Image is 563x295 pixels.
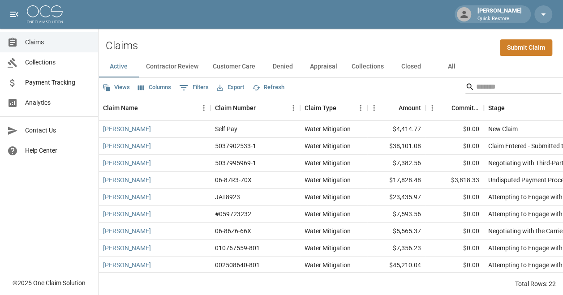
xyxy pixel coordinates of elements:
a: [PERSON_NAME] [103,141,151,150]
div: Water Mitigation [305,244,351,252]
div: Stage [488,95,505,120]
div: Claim Name [99,95,211,120]
div: [PERSON_NAME] [474,6,525,22]
div: 06-86Z6-66X [215,227,251,235]
span: Payment Tracking [25,78,91,87]
div: $7,356.23 [367,240,425,257]
div: Water Mitigation [305,192,351,201]
button: Menu [367,101,381,115]
div: $23,435.97 [367,189,425,206]
div: Claim Number [211,95,300,120]
div: $0.00 [425,257,484,274]
div: Water Mitigation [305,175,351,184]
div: Water Mitigation [305,124,351,133]
a: [PERSON_NAME] [103,124,151,133]
div: $7,593.56 [367,206,425,223]
a: [PERSON_NAME] [103,227,151,235]
button: Sort [439,102,451,114]
div: © 2025 One Claim Solution [13,278,86,287]
button: Sort [336,102,349,114]
div: New Claim [488,124,518,133]
a: [PERSON_NAME] [103,158,151,167]
h2: Claims [106,39,138,52]
img: ocs-logo-white-transparent.png [27,5,63,23]
span: Claims [25,38,91,47]
button: Menu [287,101,300,115]
button: Select columns [136,81,173,94]
div: $5,565.37 [367,223,425,240]
div: $0.00 [425,138,484,155]
div: $38,101.08 [367,138,425,155]
span: Contact Us [25,126,91,135]
div: Water Mitigation [305,227,351,235]
span: Collections [25,58,91,67]
button: Sort [505,102,517,114]
div: JAT8923 [215,192,240,201]
button: Menu [354,101,367,115]
div: 010767559-801 [215,244,260,252]
div: Total Rows: 22 [515,279,556,288]
button: Denied [262,56,303,77]
span: Help Center [25,146,91,155]
button: Sort [256,102,268,114]
div: Self Pay [215,124,237,133]
a: [PERSON_NAME] [103,192,151,201]
div: $0.00 [425,155,484,172]
button: Show filters [177,81,211,95]
button: Export [215,81,246,94]
button: Collections [344,56,391,77]
button: Contractor Review [139,56,206,77]
div: 06-87R3-70X [215,175,252,184]
div: Amount [399,95,421,120]
button: Closed [391,56,431,77]
div: Water Mitigation [305,261,351,269]
div: $0.00 [425,240,484,257]
div: dynamic tabs [99,56,563,77]
div: $0.00 [425,189,484,206]
a: [PERSON_NAME] [103,261,151,269]
div: 5037995969-1 [215,158,256,167]
div: Water Mitigation [305,209,351,218]
div: $3,818.33 [425,172,484,189]
div: #059723232 [215,209,251,218]
a: [PERSON_NAME] [103,244,151,252]
div: $4,414.77 [367,121,425,138]
button: Menu [425,101,439,115]
button: open drawer [5,5,23,23]
div: $0.00 [425,206,484,223]
button: Menu [197,101,211,115]
button: Refresh [250,81,287,94]
div: $0.00 [425,121,484,138]
div: Claim Name [103,95,138,120]
div: Amount [367,95,425,120]
button: Customer Care [206,56,262,77]
div: $0.00 [425,223,484,240]
button: All [431,56,472,77]
button: Sort [138,102,150,114]
button: Sort [386,102,399,114]
p: Quick Restore [477,15,522,23]
button: Appraisal [303,56,344,77]
button: Views [100,81,132,94]
div: $45,210.04 [367,257,425,274]
div: Committed Amount [425,95,484,120]
div: 5037902533-1 [215,141,256,150]
div: $17,828.48 [367,172,425,189]
div: $7,382.56 [367,155,425,172]
div: Claim Number [215,95,256,120]
div: Water Mitigation [305,158,351,167]
a: Submit Claim [500,39,552,56]
a: [PERSON_NAME] [103,209,151,218]
a: [PERSON_NAME] [103,175,151,184]
span: Analytics [25,98,91,107]
div: Claim Type [300,95,367,120]
div: 002508640-801 [215,261,260,269]
button: Active [99,56,139,77]
div: Water Mitigation [305,141,351,150]
div: Claim Type [305,95,336,120]
div: Committed Amount [451,95,479,120]
div: Search [465,80,561,96]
